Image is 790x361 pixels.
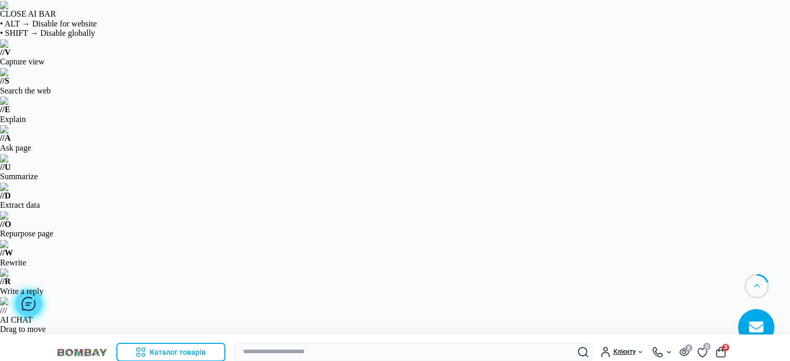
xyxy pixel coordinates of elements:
[685,344,692,352] span: 8
[716,347,726,357] button: 3
[578,347,588,357] button: Search
[722,344,729,351] span: 3
[703,343,711,350] span: 0
[56,347,108,357] img: BOMBAY
[698,346,707,357] a: 0
[679,347,689,356] button: 8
